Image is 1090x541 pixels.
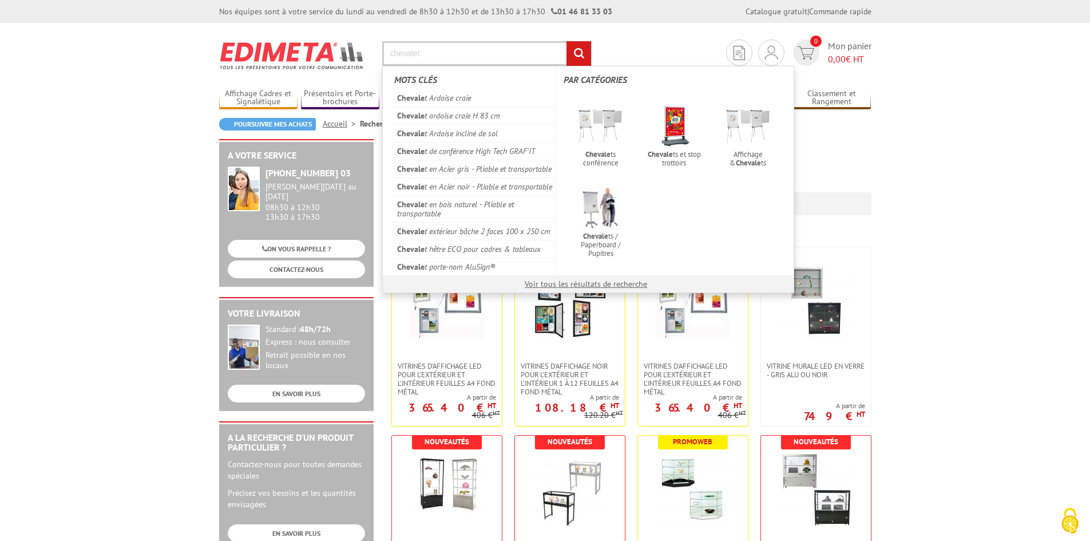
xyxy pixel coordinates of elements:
[397,146,425,156] em: Chevale
[790,40,871,66] a: devis rapide 0 Mon panier 0,00€ HT
[566,41,591,66] input: rechercher
[857,409,865,419] sup: HT
[585,149,611,159] em: Chevale
[734,46,745,60] img: devis rapide
[265,325,365,335] div: Standard :
[525,279,647,289] a: Voir tous les résultats de recherche
[219,118,316,131] a: Poursuivre mes achats
[548,437,592,447] b: Nouveautés
[228,385,365,402] a: EN SAVOIR PLUS
[219,89,298,108] a: Affichage Cadres et Signalétique
[228,459,365,481] p: Contactez-nous pour toutes demandes spéciales
[611,401,619,410] sup: HT
[265,350,365,371] div: Retrait possible en nos locaux
[711,99,785,171] a: Affichage &Chevalets
[656,264,730,339] img: Vitrines d'affichage LED pour l'extérieur et l'intérieur feuilles A4 fond métal
[739,409,746,417] sup: HT
[828,53,871,66] span: € HT
[655,404,742,411] p: 365.40 €
[397,110,425,121] em: Chevale
[638,393,742,402] span: A partir de
[228,167,260,211] img: widget-service.jpg
[577,184,624,232] img: chevalets_conference_vignette.jpg
[410,453,484,527] img: VITRINES D'EXPOSITION HAUTE 200cm - VERRE TREMPé ÉCLAIRAGE LED ET RÉSERVE - GRIS ALU OU NOIR
[798,46,814,60] img: devis rapide
[810,35,822,47] span: 0
[577,102,624,150] img: chevalets_conference_216721.jpg
[382,66,794,293] div: Rechercher un produit ou une référence...
[391,160,556,177] a: Chevalet en Acier gris - Pliable et transportable
[779,264,853,339] img: Vitrine Murale LED en verre - GRIS ALU OU NOIR
[228,433,365,453] h2: A la recherche d'un produit particulier ?
[228,309,365,319] h2: Votre livraison
[360,118,425,129] li: Recherche avancée
[779,453,853,527] img: VITRINES EXPOSITION BASSE COMPTOIR VERRE ECLAIRAGE LED ET RÉSERVE H 90 CM - GRIS ALU OU NOIR
[638,362,748,396] a: Vitrines d'affichage LED pour l'extérieur et l'intérieur feuilles A4 fond métal
[648,149,673,159] em: Chevale
[397,226,425,236] em: Chevale
[584,411,623,420] p: 120.20 €
[533,264,607,339] img: VITRINES D'AFFICHAGE NOIR POUR L'EXTÉRIEUR ET L'INTÉRIEUR 1 À 12 FEUILLES A4 FOND MÉTAL
[616,409,623,417] sup: HT
[521,362,619,396] span: VITRINES D'AFFICHAGE NOIR POUR L'EXTÉRIEUR ET L'INTÉRIEUR 1 À 12 FEUILLES A4 FOND MÉTAL
[736,158,761,168] em: Chevale
[228,325,260,370] img: widget-livraison.jpg
[472,411,500,420] p: 406 €
[300,324,331,334] strong: 48h/72h
[382,41,592,66] input: Rechercher un produit ou une référence...
[1050,502,1090,541] button: Cookies (fenêtre modale)
[641,150,708,167] span: ts et stop trottoirs
[391,177,556,195] a: Chevalet en Acier noir - Pliable et transportable
[397,262,425,272] em: Chevale
[535,404,619,411] p: 108.18 €
[391,240,556,258] a: Chevalet hêtre ECO pour cadres & tableaux
[228,151,365,161] h2: A votre service
[391,89,556,106] a: Chevalet Ardoise craie
[391,142,556,160] a: Chevalet de conférence High Tech GRAF'IT
[301,89,380,108] a: Présentoirs et Porte-brochures
[533,453,607,527] img: Vitrines d'exposition table / comptoir LED Aluminium H 90 x L 90 cm - Gris Alu ou Noir
[397,93,425,103] em: Chevale
[391,222,556,240] a: Chevalet extérieur bâche 2 faces 100 x 250 cm
[724,102,772,150] img: chevalets_conference_216721.jpg
[265,182,365,222] div: 08h30 à 12h30 13h30 à 17h30
[228,260,365,278] a: CONTACTEZ-NOUS
[637,99,711,171] a: Chevalets et stop trottoirs
[644,362,742,396] span: Vitrines d'affichage LED pour l'extérieur et l'intérieur feuilles A4 fond métal
[265,182,365,202] div: [PERSON_NAME][DATE] au [DATE]
[746,6,871,17] div: |
[804,401,865,410] span: A partir de
[673,437,712,447] b: Promoweb
[515,393,619,402] span: A partir de
[656,453,730,527] img: VITRINES D’EXPOSITION EN VERRE TREMPÉ SÉCURISÉ MODELE ANGLE - BLANC OU NOIR
[1056,507,1084,535] img: Cookies (fenêtre modale)
[761,362,871,379] a: Vitrine Murale LED en verre - GRIS ALU OU NOIR
[567,232,634,258] span: ts / Paperboard / Pupitres
[394,74,437,85] span: Mots clés
[718,411,746,420] p: 406 €
[397,164,425,174] em: Chevale
[265,167,351,179] strong: [PHONE_NUMBER] 03
[391,258,556,275] a: Chevalet porte-nom AluSign®
[765,46,778,60] img: devis rapide
[746,6,807,17] a: Catalogue gratuit
[398,362,496,396] span: Vitrines d'affichage LED pour l'extérieur et l'intérieur feuilles A4 fond métal
[828,53,846,65] span: 0,00
[228,487,365,510] p: Précisez vos besoins et les quantités envisagées
[392,393,496,402] span: A partir de
[828,40,871,66] span: Mon panier
[715,150,782,167] span: Affichage & ts
[391,195,556,222] a: Chevalet en bois naturel - Pliable et transportable
[515,362,625,396] a: VITRINES D'AFFICHAGE NOIR POUR L'EXTÉRIEUR ET L'INTÉRIEUR 1 À 12 FEUILLES A4 FOND MÉTAL
[551,6,612,17] strong: 01 46 81 33 03
[397,199,425,210] em: Chevale
[219,34,365,77] img: Edimeta
[564,181,637,262] a: Chevalets / Paperboard / Pupitres
[567,150,634,167] span: ts conférence
[425,437,469,447] b: Nouveautés
[391,106,556,124] a: Chevalet ardoise craie H 83 cm
[767,362,865,379] span: Vitrine Murale LED en verre - GRIS ALU OU NOIR
[487,401,496,410] sup: HT
[392,362,502,396] a: Vitrines d'affichage LED pour l'extérieur et l'intérieur feuilles A4 fond métal
[794,437,838,447] b: Nouveautés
